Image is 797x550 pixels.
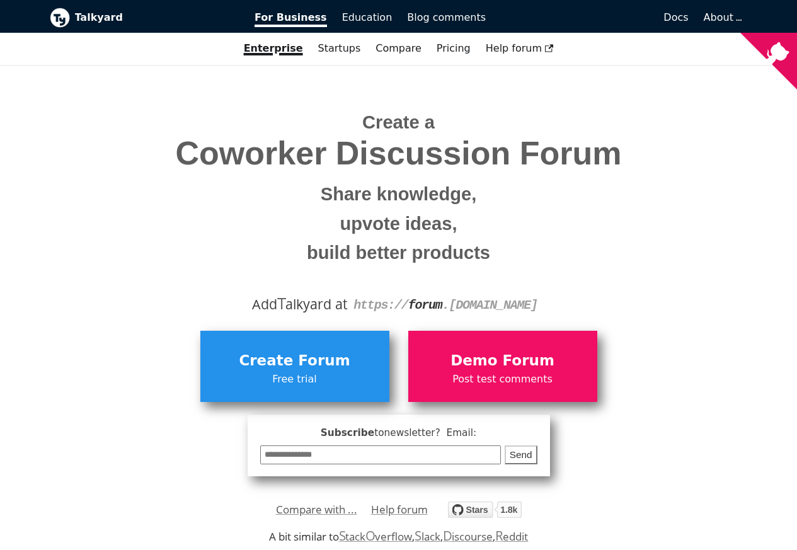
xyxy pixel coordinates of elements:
span: Post test comments [415,371,591,387]
a: Startups [311,38,369,59]
span: R [495,527,503,544]
span: Education [342,11,393,23]
span: Demo Forum [415,349,591,373]
span: Coworker Discussion Forum [59,135,738,171]
a: For Business [247,7,335,28]
span: Subscribe [260,425,537,441]
a: Education [335,7,400,28]
a: Demo ForumPost test comments [408,331,597,401]
span: S [339,527,346,544]
a: Talkyard logoTalkyard [50,8,238,28]
a: Star debiki/talkyard on GitHub [448,503,522,522]
a: StackOverflow [339,529,413,544]
span: to newsletter ? Email: [374,427,476,438]
b: Talkyard [75,9,238,26]
img: Talkyard logo [50,8,70,28]
a: Help forum [371,500,428,519]
a: Help forum [478,38,561,59]
a: Blog comments [399,7,493,28]
a: Compare [376,42,421,54]
a: Discourse [443,529,493,544]
small: Share knowledge, [59,180,738,209]
small: build better products [59,238,738,268]
span: Free trial [207,371,383,387]
strong: forum [408,298,442,312]
a: Pricing [429,38,478,59]
span: T [277,292,286,314]
span: Help forum [486,42,554,54]
img: talkyard.svg [448,501,522,518]
span: D [443,527,452,544]
small: upvote ideas, [59,209,738,239]
code: https:// . [DOMAIN_NAME] [353,298,537,312]
a: Enterprise [236,38,311,59]
span: For Business [255,11,327,27]
a: Docs [493,7,696,28]
span: Create Forum [207,349,383,373]
a: Compare with ... [276,500,357,519]
a: Reddit [495,529,528,544]
span: S [415,527,421,544]
a: About [704,11,740,23]
a: Slack [415,529,440,544]
a: Create ForumFree trial [200,331,389,401]
span: Blog comments [407,11,486,23]
div: Add alkyard at [59,294,738,315]
span: Create a [362,112,435,132]
button: Send [505,445,537,465]
span: Docs [663,11,688,23]
span: O [365,527,376,544]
